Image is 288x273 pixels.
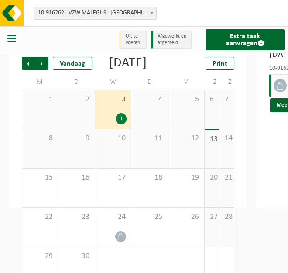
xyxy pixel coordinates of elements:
[27,212,54,222] span: 22
[206,29,285,50] a: Extra taak aanvragen
[136,134,163,143] span: 11
[206,57,234,70] a: Print
[213,60,227,67] span: Print
[205,74,219,90] td: Z
[119,31,147,49] li: Uit te voeren
[172,212,200,222] span: 26
[209,173,215,183] span: 20
[22,74,58,90] td: M
[131,74,168,90] td: D
[99,212,127,222] span: 24
[209,212,215,222] span: 27
[95,74,132,90] td: W
[63,212,90,222] span: 23
[99,134,127,143] span: 10
[209,135,215,144] span: 13
[109,57,147,70] div: [DATE]
[209,95,215,104] span: 6
[116,113,127,124] div: 1
[99,95,127,104] span: 3
[63,134,90,143] span: 9
[168,74,205,90] td: V
[136,212,163,222] span: 25
[151,31,192,49] li: Afgewerkt en afgemeld
[136,95,163,104] span: 4
[136,173,163,183] span: 18
[63,95,90,104] span: 2
[219,74,234,90] td: Z
[63,252,90,261] span: 30
[27,134,54,143] span: 8
[224,134,230,143] span: 14
[224,95,230,104] span: 7
[53,57,92,70] div: Vandaag
[172,134,200,143] span: 12
[58,74,95,90] td: D
[172,173,200,183] span: 19
[63,173,90,183] span: 16
[172,95,200,104] span: 5
[34,7,157,20] span: 10-916262 - VZW MALEGIJS - LONDERZEEL
[224,173,230,183] span: 21
[35,57,48,70] span: Volgende
[27,173,54,183] span: 15
[34,7,156,19] span: 10-916262 - VZW MALEGIJS - LONDERZEEL
[224,212,230,222] span: 28
[99,173,127,183] span: 17
[22,57,35,70] span: Vorige
[27,252,54,261] span: 29
[27,95,54,104] span: 1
